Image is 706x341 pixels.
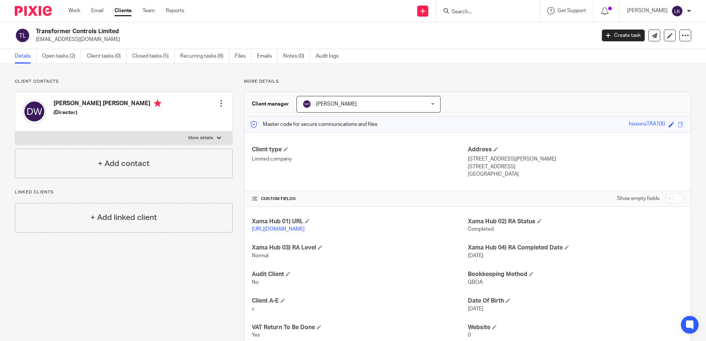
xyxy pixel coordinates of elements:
h4: Xama Hub 03) RA Level [252,244,467,252]
p: Master code for secure communications and files [250,121,377,128]
h4: Audit Client [252,271,467,278]
h4: VAT Return To Be Done [252,324,467,331]
a: Recurring tasks (6) [180,49,229,63]
a: Work [68,7,80,14]
a: Closed tasks (5) [132,49,175,63]
span: Completed [468,227,494,232]
span: [DATE] [468,253,483,258]
p: [PERSON_NAME] [627,7,668,14]
img: svg%3E [15,28,30,43]
h2: Transformer Controls Limited [36,28,480,35]
span: No [252,280,258,285]
span: Yes [252,333,260,338]
span: Normal [252,253,268,258]
h3: Client manager [252,100,289,108]
div: hixsonsTRA100 [629,120,665,129]
h5: (Director) [54,109,161,116]
span: [PERSON_NAME] [316,101,357,107]
span: c [252,306,255,311]
a: Files [235,49,251,63]
h4: Xama Hub 02) RA Status [468,218,683,225]
a: Reports [166,7,184,14]
h4: Client A-E [252,297,467,305]
i: Primary [154,100,161,107]
a: Clients [114,7,131,14]
h4: Xama Hub 01) URL [252,218,467,225]
p: [STREET_ADDRESS][PERSON_NAME] [468,155,683,163]
h4: + Add contact [98,158,150,169]
input: Search [451,9,517,15]
a: Details [15,49,37,63]
img: Pixie [15,6,52,16]
a: Create task [602,30,645,41]
a: Audit logs [316,49,344,63]
p: Client contacts [15,79,233,85]
h4: + Add linked client [90,212,157,223]
p: Linked clients [15,189,233,195]
h4: Website [468,324,683,331]
span: QBOA [468,280,483,285]
a: Notes (0) [283,49,310,63]
p: [EMAIL_ADDRESS][DOMAIN_NAME] [36,36,591,43]
span: Get Support [558,8,586,13]
p: More details [244,79,691,85]
h4: Bookkeeping Method [468,271,683,278]
h4: Address [468,146,683,154]
p: [GEOGRAPHIC_DATA] [468,170,683,178]
a: Email [91,7,103,14]
a: [URL][DOMAIN_NAME] [252,227,305,232]
a: Open tasks (2) [42,49,81,63]
span: [DATE] [468,306,483,311]
img: svg%3E [302,100,311,108]
span: 0 [468,333,471,338]
h4: [PERSON_NAME] [PERSON_NAME] [54,100,161,109]
h4: CUSTOM FIELDS [252,196,467,202]
label: Show empty fields [617,195,659,202]
p: Limited company [252,155,467,163]
img: svg%3E [671,5,683,17]
p: More details [188,135,213,141]
a: Emails [257,49,278,63]
h4: Xama Hub 04) RA Completed Date [468,244,683,252]
a: Client tasks (0) [87,49,127,63]
p: [STREET_ADDRESS] [468,163,683,170]
h4: Date Of Birth [468,297,683,305]
a: Team [143,7,155,14]
h4: Client type [252,146,467,154]
img: svg%3E [23,100,46,123]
